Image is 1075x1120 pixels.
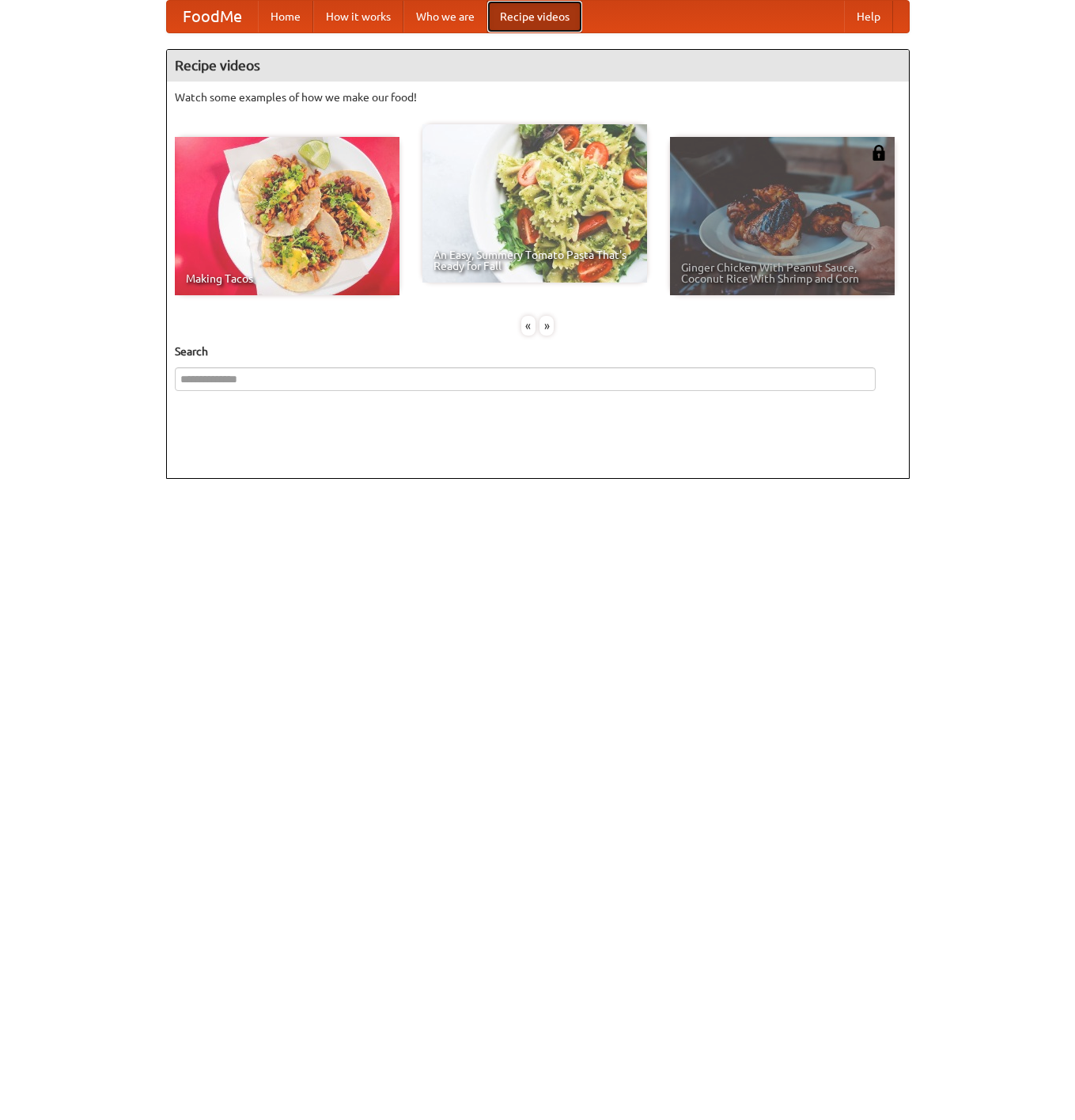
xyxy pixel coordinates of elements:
a: Help [844,1,893,32]
img: 483408.png [871,145,887,161]
h4: Recipe videos [167,50,909,82]
a: An Easy, Summery Tomato Pasta That's Ready for Fall [422,124,647,283]
span: An Easy, Summery Tomato Pasta That's Ready for Fall [433,249,636,271]
a: Home [258,1,313,32]
p: Watch some examples of how we make our food! [175,89,901,105]
a: Recipe videos [487,1,582,32]
h5: Search [175,344,901,359]
a: How it works [313,1,403,32]
div: » [539,316,554,336]
a: FoodMe [167,1,258,32]
div: « [521,316,536,336]
a: Making Tacos [175,137,399,295]
a: Who we are [403,1,487,32]
span: Making Tacos [186,273,388,284]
